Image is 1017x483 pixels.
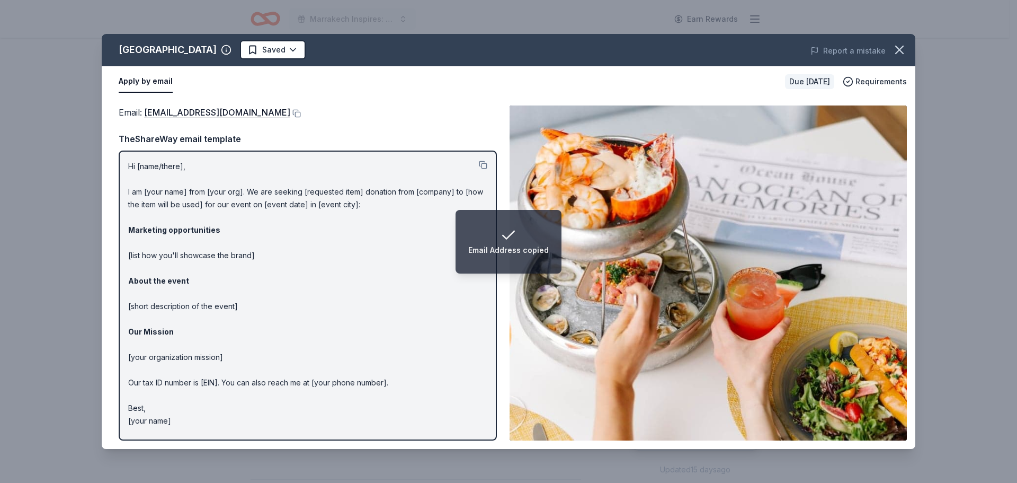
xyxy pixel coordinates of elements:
p: Hi [name/there], I am [your name] from [your org]. We are seeking [requested item] donation from ... [128,160,487,427]
img: Image for Ocean House [510,106,907,441]
strong: About the event [128,276,189,285]
strong: Marketing opportunities [128,225,220,234]
span: Email : [119,107,290,118]
span: Requirements [855,75,907,88]
div: Email Address copied [468,244,549,257]
a: [EMAIL_ADDRESS][DOMAIN_NAME] [144,106,290,119]
span: Saved [262,43,286,56]
button: Report a mistake [810,45,886,57]
div: TheShareWay email template [119,132,497,146]
button: Apply by email [119,71,173,93]
strong: Our Mission [128,327,174,336]
button: Requirements [843,75,907,88]
button: Saved [240,40,306,59]
div: Due [DATE] [785,74,834,89]
div: [GEOGRAPHIC_DATA] [119,41,217,58]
